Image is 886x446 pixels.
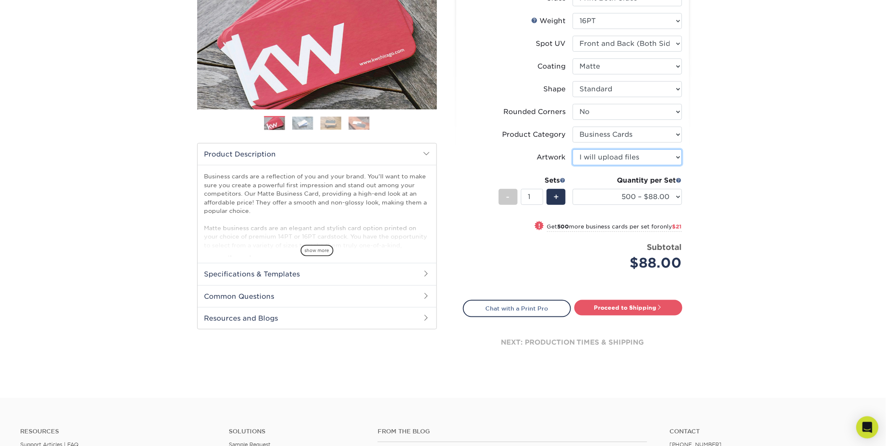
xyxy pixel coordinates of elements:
strong: 500 [558,223,569,230]
h2: Product Description [198,143,436,165]
strong: Subtotal [647,242,682,252]
h4: Resources [20,428,216,435]
div: next: production times & shipping [463,317,682,368]
img: Business Cards 04 [349,117,370,130]
img: Business Cards 01 [264,113,285,134]
iframe: Google Customer Reviews [2,420,71,443]
span: + [553,191,559,203]
div: Shape [544,84,566,94]
span: only [660,223,682,230]
h2: Common Questions [198,285,436,307]
div: Open Intercom Messenger [857,417,879,439]
h4: From the Blog [378,428,647,435]
div: Spot UV [536,39,566,49]
img: Business Cards 03 [320,117,341,130]
h2: Resources and Blogs [198,307,436,329]
a: Contact [670,428,866,435]
span: - [506,191,510,203]
p: Business cards are a reflection of you and your brand. You'll want to make sure you create a powe... [204,172,430,292]
div: Quantity per Set [573,175,682,186]
h2: Specifications & Templates [198,263,436,285]
div: Coating [538,61,566,72]
div: Sets [499,175,566,186]
h4: Solutions [229,428,365,435]
div: Artwork [537,152,566,162]
span: ! [538,222,540,231]
img: Business Cards 02 [292,117,313,130]
small: Get more business cards per set for [547,223,682,232]
span: $21 [672,223,682,230]
div: $88.00 [579,253,682,273]
a: Proceed to Shipping [574,300,682,315]
div: Rounded Corners [504,107,566,117]
span: show more [301,245,333,256]
div: Product Category [503,130,566,140]
a: Chat with a Print Pro [463,300,571,317]
div: Weight [532,16,566,26]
